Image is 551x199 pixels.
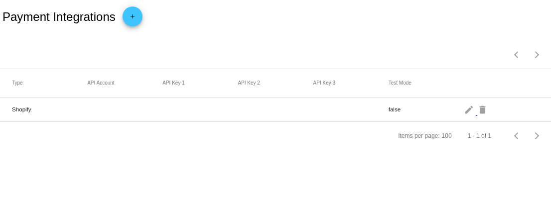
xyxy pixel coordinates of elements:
[442,132,452,139] div: 100
[12,80,87,86] mat-header-cell: Type
[477,101,489,117] mat-icon: delete
[127,13,138,25] mat-icon: add
[2,10,116,24] h2: Payment Integrations
[527,126,547,146] button: Next page
[507,126,527,146] button: Previous page
[238,80,313,86] mat-header-cell: API Key 2
[389,103,464,115] mat-cell: false
[527,45,547,65] button: Next page
[87,80,162,86] mat-header-cell: API Account
[12,103,87,115] mat-cell: Shopify
[468,132,491,139] div: 1 - 1 of 1
[507,45,527,65] button: Previous page
[162,80,238,86] mat-header-cell: API Key 1
[464,101,476,117] mat-icon: edit
[389,80,464,86] mat-header-cell: Test Mode
[398,132,439,139] div: Items per page:
[313,80,389,86] mat-header-cell: API Key 3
